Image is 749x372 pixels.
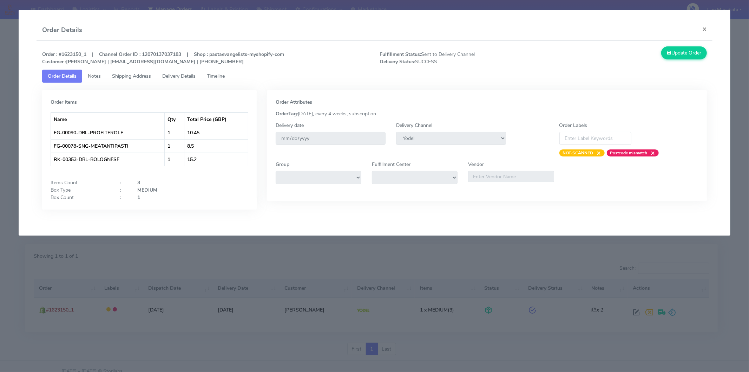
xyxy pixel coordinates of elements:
[115,179,132,186] div: :
[380,58,415,65] strong: Delivery Status:
[593,149,601,156] span: ×
[165,153,185,166] td: 1
[184,153,248,166] td: 15.2
[45,186,115,194] div: Box Type
[115,186,132,194] div: :
[48,73,77,79] span: Order Details
[165,113,185,126] th: Qty
[51,113,165,126] th: Name
[559,122,587,129] label: Order Labels
[184,139,248,153] td: 8.5
[276,161,289,168] label: Group
[51,126,165,139] td: FG-00090-DBL-PROFITEROLE
[207,73,225,79] span: Timeline
[380,51,421,58] strong: Fulfillment Status:
[661,46,707,59] button: Update Order
[137,179,140,186] strong: 3
[137,194,140,201] strong: 1
[115,194,132,201] div: :
[88,73,101,79] span: Notes
[184,126,248,139] td: 10.45
[42,70,707,83] ul: Tabs
[45,194,115,201] div: Box Count
[51,153,165,166] td: RK-00353-DBL-BOLOGNESE
[51,139,165,153] td: FG-00078-SNG-MEATANTIPASTI
[42,58,66,65] strong: Customer :
[276,122,304,129] label: Delivery date
[112,73,151,79] span: Shipping Address
[276,110,298,117] strong: OrderTag:
[468,171,554,182] input: Enter Vendor Name
[563,150,593,156] strong: NOT-SCANNED
[648,149,655,156] span: ×
[559,132,632,145] input: Enter Label Keywords
[42,51,284,65] strong: Order : #1623150_1 | Channel Order ID : 12070137037183 | Shop : pastaevangelists-myshopify-com [P...
[372,161,410,168] label: Fulfillment Center
[396,122,432,129] label: Delivery Channel
[165,139,185,153] td: 1
[276,99,312,105] strong: Order Attributes
[165,126,185,139] td: 1
[697,20,712,38] button: Close
[45,179,115,186] div: Items Count
[374,51,543,65] span: Sent to Delivery Channel SUCCESS
[137,187,157,193] strong: MEDIUM
[184,113,248,126] th: Total Price (GBP)
[162,73,196,79] span: Delivery Details
[42,25,82,35] h4: Order Details
[610,150,648,156] strong: Postcode mismatch
[270,110,704,117] div: [DATE], every 4 weeks, subscription
[51,99,77,105] strong: Order Items
[468,161,484,168] label: Vendor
